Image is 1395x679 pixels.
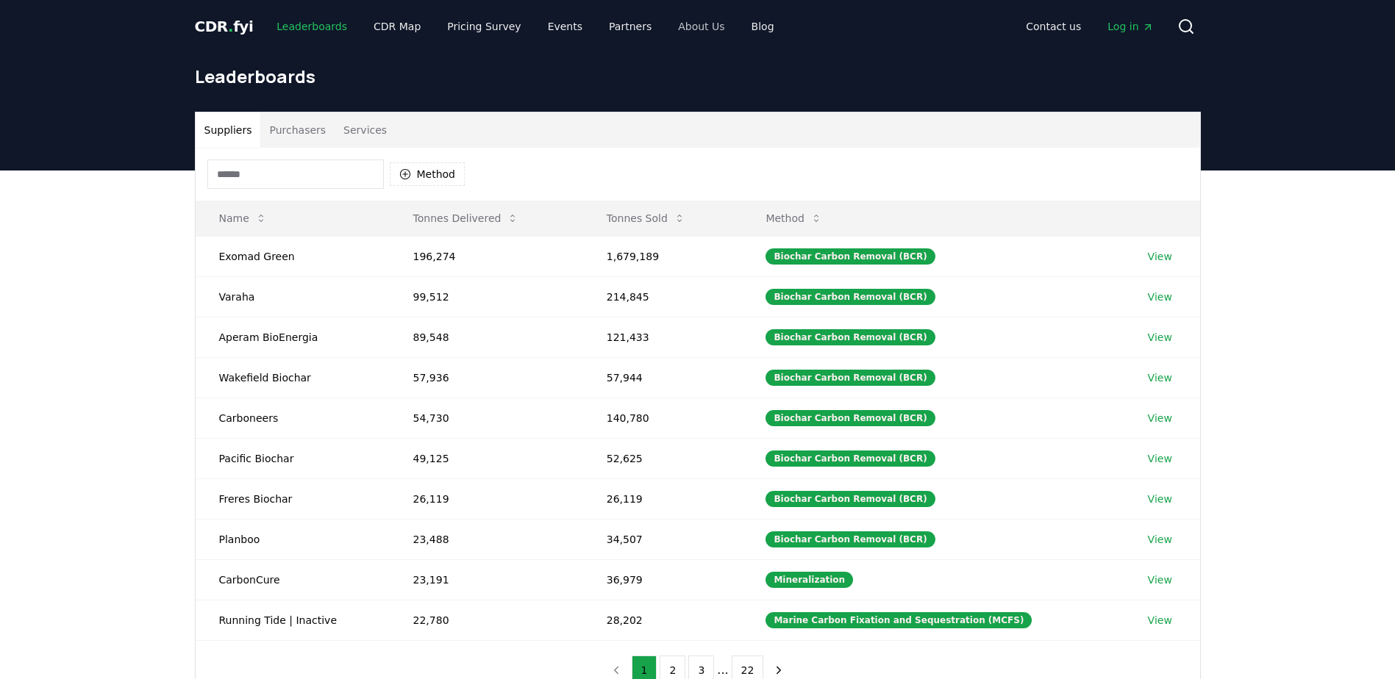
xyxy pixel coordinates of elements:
td: Wakefield Biochar [196,357,390,398]
a: CDR.fyi [195,16,254,37]
td: Pacific Biochar [196,438,390,478]
td: Carboneers [196,398,390,438]
button: Name [207,204,279,233]
td: 57,936 [390,357,583,398]
a: View [1148,613,1172,628]
a: About Us [666,13,736,40]
button: Method [754,204,834,233]
td: 214,845 [583,276,743,317]
a: View [1148,532,1172,547]
td: 49,125 [390,438,583,478]
td: 54,730 [390,398,583,438]
a: View [1148,290,1172,304]
a: View [1148,411,1172,425]
td: Varaha [196,276,390,317]
button: Tonnes Delivered [402,204,531,233]
td: 34,507 [583,519,743,559]
td: Planboo [196,519,390,559]
a: View [1148,370,1172,385]
td: 52,625 [583,438,743,478]
div: Biochar Carbon Removal (BCR) [766,248,935,265]
a: View [1148,572,1172,587]
button: Purchasers [260,112,335,148]
div: Biochar Carbon Removal (BCR) [766,450,935,467]
td: 28,202 [583,600,743,640]
div: Biochar Carbon Removal (BCR) [766,289,935,305]
a: View [1148,249,1172,264]
td: 121,433 [583,317,743,357]
a: View [1148,330,1172,345]
button: Method [390,162,465,186]
a: Pricing Survey [435,13,532,40]
a: View [1148,451,1172,466]
span: Log in [1107,19,1153,34]
div: Biochar Carbon Removal (BCR) [766,410,935,426]
td: 89,548 [390,317,583,357]
td: 57,944 [583,357,743,398]
td: 26,119 [583,478,743,519]
td: Aperam BioEnergia [196,317,390,357]
td: 23,488 [390,519,583,559]
a: View [1148,492,1172,506]
td: 26,119 [390,478,583,519]
td: CarbonCure [196,559,390,600]
button: Tonnes Sold [595,204,697,233]
a: CDR Map [362,13,432,40]
h1: Leaderboards [195,65,1201,88]
td: 23,191 [390,559,583,600]
nav: Main [1014,13,1165,40]
div: Biochar Carbon Removal (BCR) [766,531,935,547]
button: Services [335,112,396,148]
div: Biochar Carbon Removal (BCR) [766,370,935,386]
button: Suppliers [196,112,261,148]
a: Partners [597,13,663,40]
td: Exomad Green [196,236,390,276]
td: Running Tide | Inactive [196,600,390,640]
td: 99,512 [390,276,583,317]
nav: Main [265,13,785,40]
a: Events [536,13,594,40]
a: Log in [1096,13,1165,40]
td: Freres Biochar [196,478,390,519]
span: CDR fyi [195,18,254,35]
td: 1,679,189 [583,236,743,276]
td: 22,780 [390,600,583,640]
td: 36,979 [583,559,743,600]
div: Mineralization [766,572,853,588]
td: 196,274 [390,236,583,276]
div: Marine Carbon Fixation and Sequestration (MCFS) [766,612,1032,628]
li: ... [717,661,728,679]
div: Biochar Carbon Removal (BCR) [766,329,935,345]
a: Contact us [1014,13,1093,40]
a: Blog [740,13,786,40]
td: 140,780 [583,398,743,438]
div: Biochar Carbon Removal (BCR) [766,491,935,507]
span: . [228,18,233,35]
a: Leaderboards [265,13,359,40]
